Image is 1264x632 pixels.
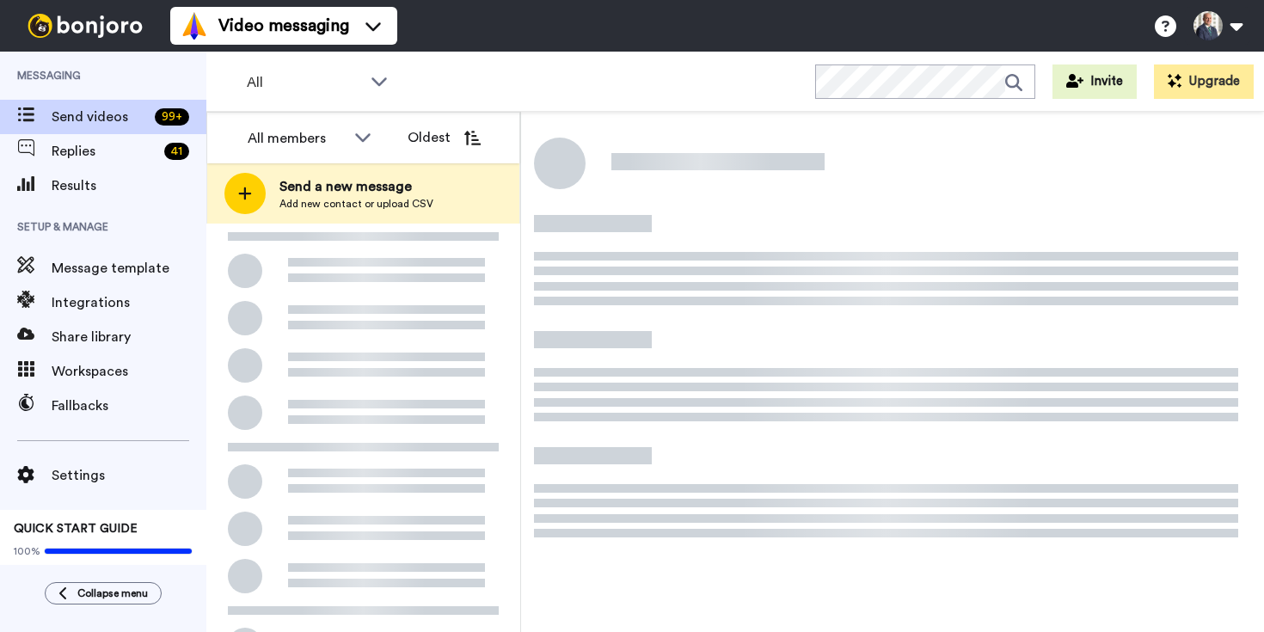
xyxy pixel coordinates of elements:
span: QUICK START GUIDE [14,523,138,535]
span: Video messaging [218,14,349,38]
div: 41 [164,143,189,160]
span: Replies [52,141,157,162]
span: Workspaces [52,361,206,382]
span: Collapse menu [77,586,148,600]
button: Upgrade [1154,64,1254,99]
img: vm-color.svg [181,12,208,40]
span: Send a new message [279,176,433,197]
span: Share library [52,327,206,347]
span: Message template [52,258,206,279]
button: Oldest [395,120,494,155]
button: Collapse menu [45,582,162,604]
span: 100% [14,544,40,558]
span: Add new contact or upload CSV [279,197,433,211]
button: Invite [1052,64,1137,99]
span: Results [52,175,206,196]
div: All members [248,128,346,149]
div: 99 + [155,108,189,126]
span: Fallbacks [52,396,206,416]
span: Integrations [52,292,206,313]
span: All [247,72,362,93]
img: bj-logo-header-white.svg [21,14,150,38]
span: Settings [52,465,206,486]
span: Send videos [52,107,148,127]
